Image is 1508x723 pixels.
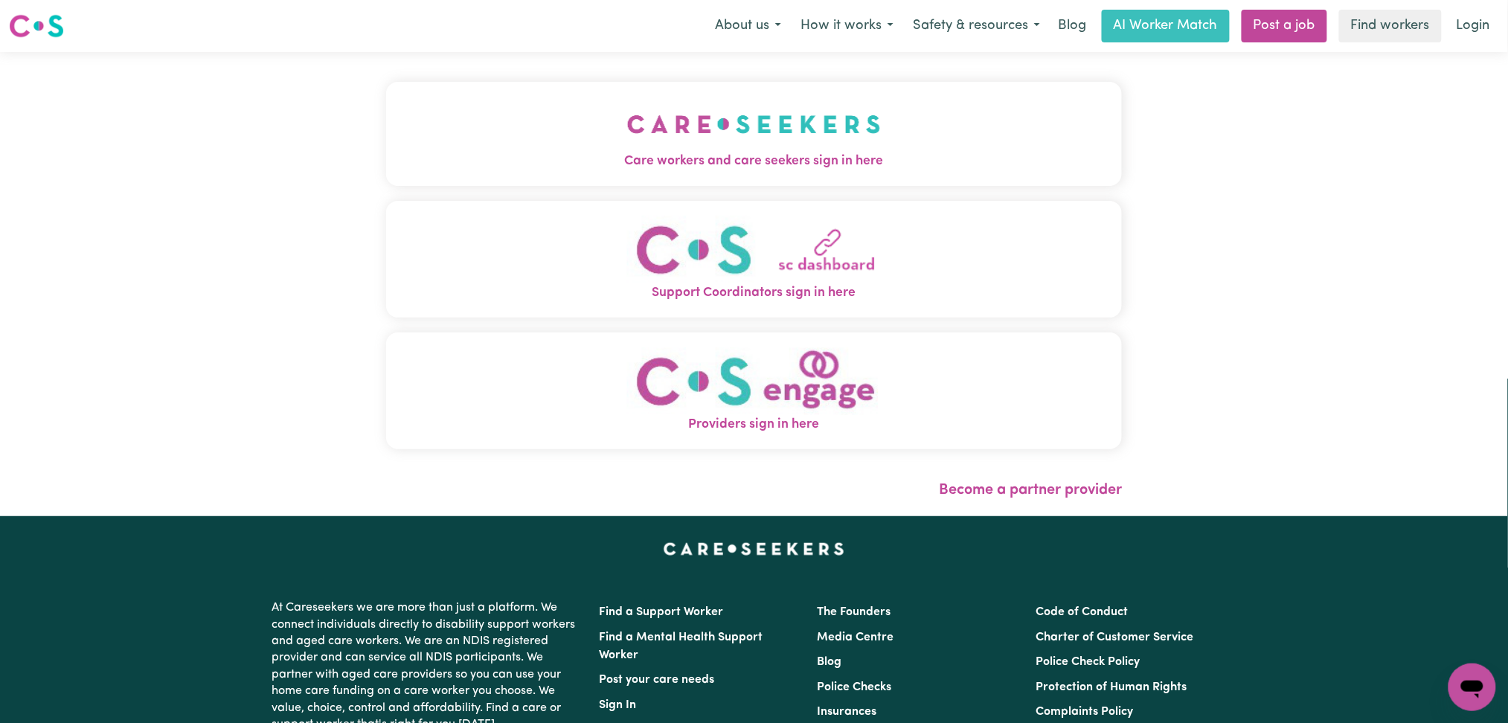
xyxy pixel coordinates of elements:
a: The Founders [818,606,891,618]
span: Support Coordinators sign in here [386,283,1123,303]
button: Care workers and care seekers sign in here [386,82,1123,186]
iframe: Button to launch messaging window [1448,663,1496,711]
a: Careseekers logo [9,9,64,43]
img: Careseekers logo [9,13,64,39]
a: Media Centre [818,632,894,643]
a: Sign In [600,699,637,711]
a: Careseekers home page [664,543,844,555]
a: Become a partner provider [939,483,1122,498]
a: Police Checks [818,681,892,693]
button: Providers sign in here [386,332,1123,449]
a: Blog [1050,10,1096,42]
button: Support Coordinators sign in here [386,201,1123,318]
a: Find a Support Worker [600,606,724,618]
a: Post your care needs [600,674,715,686]
a: Protection of Human Rights [1036,681,1187,693]
a: Charter of Customer Service [1036,632,1193,643]
a: Police Check Policy [1036,656,1140,668]
a: Complaints Policy [1036,706,1133,718]
a: Find a Mental Health Support Worker [600,632,763,661]
a: Login [1448,10,1499,42]
span: Providers sign in here [386,415,1123,434]
a: Post a job [1242,10,1327,42]
a: Insurances [818,706,877,718]
a: Code of Conduct [1036,606,1128,618]
a: AI Worker Match [1102,10,1230,42]
a: Find workers [1339,10,1442,42]
button: How it works [791,10,903,42]
span: Care workers and care seekers sign in here [386,152,1123,171]
button: About us [705,10,791,42]
button: Safety & resources [903,10,1050,42]
a: Blog [818,656,842,668]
